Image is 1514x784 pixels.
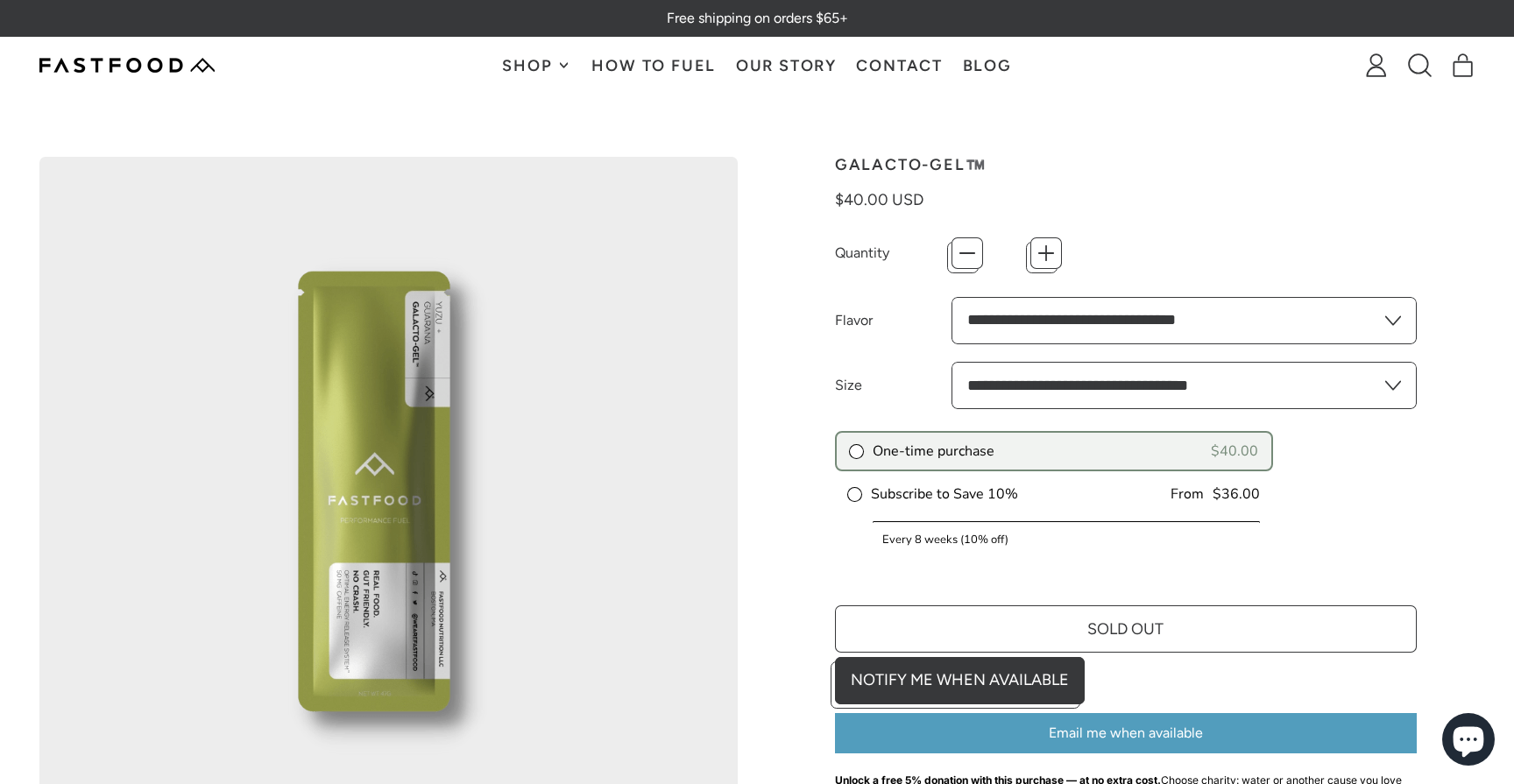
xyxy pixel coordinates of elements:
label: Subscribe to Save 10% [848,484,1018,504]
button: Sold Out [835,605,1417,653]
div: From [1171,484,1204,504]
span: Sold Out [1087,619,1164,639]
a: Blog [952,38,1022,93]
span: $40.00 USD [835,190,923,209]
input: One-time purchase [850,445,860,455]
span: Shop [502,58,556,74]
button: Shop [492,38,582,93]
button: Email me when available [835,713,1417,753]
img: Fastfood [39,58,215,73]
input: Subscribe to Save 10% [848,488,858,498]
a: Contact [846,38,952,93]
label: Size [835,375,952,396]
button: + [1030,237,1062,269]
h1: Galacto-Gel™️ [835,157,1417,173]
label: Flavor [835,310,952,331]
label: One-time purchase [850,441,994,461]
div: $36.00 [1213,484,1260,504]
label: Quantity [835,243,952,264]
div: $40.00 [1211,441,1258,461]
a: How To Fuel [582,38,725,93]
button: − [952,237,983,269]
a: Our Story [726,38,847,93]
inbox-online-store-chat: Shopify online store chat [1437,713,1500,770]
a: Notify Me When Available [835,657,1085,704]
